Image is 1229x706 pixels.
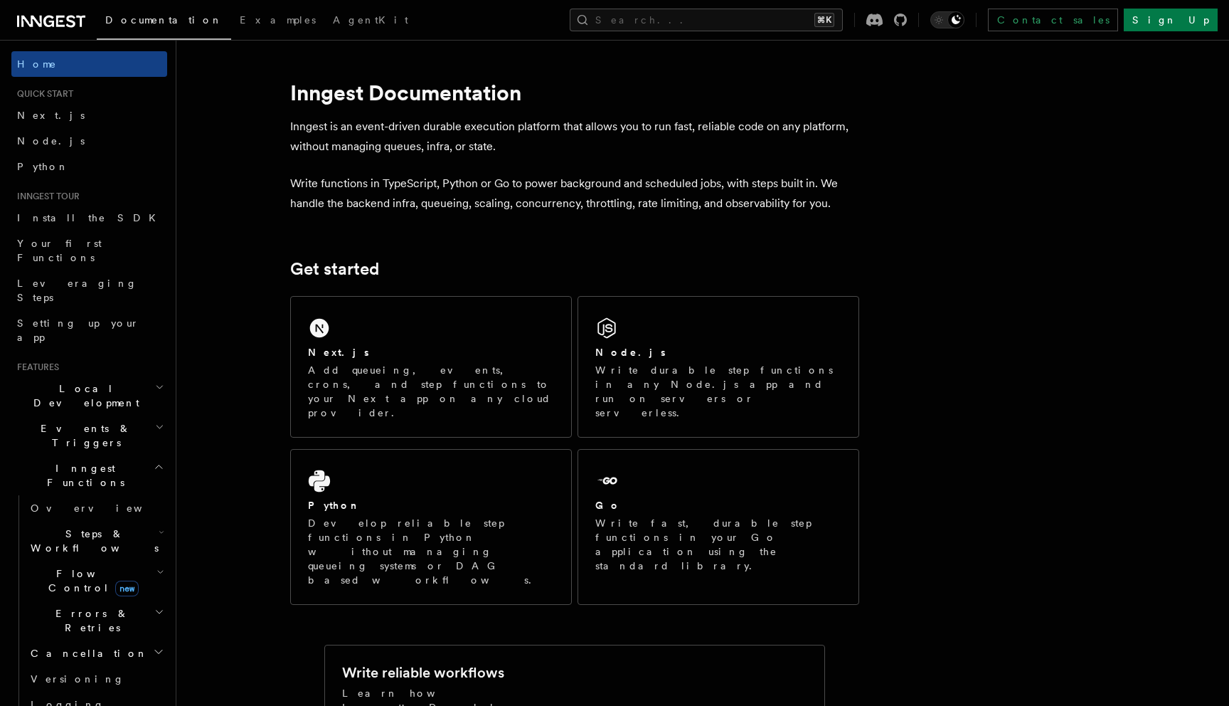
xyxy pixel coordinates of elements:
[308,498,361,512] h2: Python
[25,567,156,595] span: Flow Control
[290,259,379,279] a: Get started
[97,4,231,40] a: Documentation
[595,363,841,420] p: Write durable step functions in any Node.js app and run on servers or serverless.
[17,57,57,71] span: Home
[930,11,964,28] button: Toggle dark mode
[11,205,167,231] a: Install the SDK
[31,502,177,514] span: Overview
[11,362,59,373] span: Features
[25,601,167,641] button: Errors & Retries
[578,449,859,605] a: GoWrite fast, durable step functions in your Go application using the standard library.
[11,191,80,202] span: Inngest tour
[17,212,164,223] span: Install the SDK
[231,4,324,38] a: Examples
[308,345,369,359] h2: Next.js
[11,154,167,179] a: Python
[308,516,554,587] p: Develop reliable step functions in Python without managing queueing systems or DAG based workflows.
[290,296,572,438] a: Next.jsAdd queueing, events, crons, and step functions to your Next app on any cloud provider.
[578,296,859,438] a: Node.jsWrite durable step functions in any Node.js app and run on servers or serverless.
[25,495,167,521] a: Overview
[1124,9,1218,31] a: Sign Up
[105,14,223,26] span: Documentation
[31,673,124,685] span: Versioning
[115,581,139,596] span: new
[11,51,167,77] a: Home
[11,231,167,270] a: Your first Functions
[25,641,167,666] button: Cancellation
[324,4,417,38] a: AgentKit
[11,270,167,310] a: Leveraging Steps
[17,317,139,343] span: Setting up your app
[290,174,859,214] p: Write functions in TypeScript, Python or Go to power background and scheduled jobs, with steps bu...
[25,606,154,635] span: Errors & Retries
[25,666,167,692] a: Versioning
[814,13,834,27] kbd: ⌘K
[290,449,572,605] a: PythonDevelop reliable step functions in Python without managing queueing systems or DAG based wo...
[988,9,1118,31] a: Contact sales
[11,461,154,490] span: Inngest Functions
[17,110,85,121] span: Next.js
[333,14,408,26] span: AgentKit
[290,117,859,157] p: Inngest is an event-driven durable execution platform that allows you to run fast, reliable code ...
[17,278,137,303] span: Leveraging Steps
[11,421,155,450] span: Events & Triggers
[25,527,159,555] span: Steps & Workflows
[17,135,85,147] span: Node.js
[17,238,102,263] span: Your first Functions
[25,561,167,601] button: Flow Controlnew
[342,663,504,683] h2: Write reliable workflows
[11,128,167,154] a: Node.js
[595,516,841,573] p: Write fast, durable step functions in your Go application using the standard library.
[25,521,167,561] button: Steps & Workflows
[11,416,167,455] button: Events & Triggers
[25,646,148,660] span: Cancellation
[17,161,69,172] span: Python
[570,9,843,31] button: Search...⌘K
[595,345,666,359] h2: Node.js
[11,455,167,495] button: Inngest Functions
[11,88,73,100] span: Quick start
[11,376,167,416] button: Local Development
[290,80,859,105] h1: Inngest Documentation
[308,363,554,420] p: Add queueing, events, crons, and step functions to your Next app on any cloud provider.
[11,310,167,350] a: Setting up your app
[11,381,155,410] span: Local Development
[11,102,167,128] a: Next.js
[240,14,316,26] span: Examples
[595,498,621,512] h2: Go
